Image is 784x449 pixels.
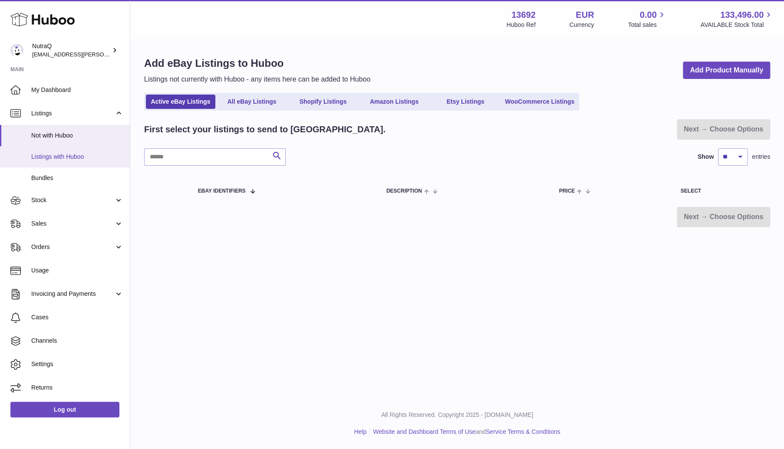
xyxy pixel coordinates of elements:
[198,188,246,194] span: eBay Identifiers
[217,95,287,109] a: All eBay Listings
[31,86,123,94] span: My Dashboard
[31,109,114,118] span: Listings
[502,95,577,109] a: WooCommerce Listings
[144,56,370,70] h1: Add eBay Listings to Huboo
[31,383,123,392] span: Returns
[10,44,23,57] img: odd.nordahl@nutraq.com
[31,266,123,275] span: Usage
[31,337,123,345] span: Channels
[507,21,536,29] div: Huboo Ref
[31,220,114,228] span: Sales
[144,124,385,135] h2: First select your listings to send to [GEOGRAPHIC_DATA].
[146,95,215,109] a: Active eBay Listings
[31,360,123,368] span: Settings
[137,411,777,419] p: All Rights Reserved. Copyright 2025 - [DOMAIN_NAME]
[31,243,114,251] span: Orders
[511,9,536,21] strong: 13692
[752,153,770,161] span: entries
[32,51,174,58] span: [EMAIL_ADDRESS][PERSON_NAME][DOMAIN_NAME]
[720,9,764,21] span: 133,496.00
[31,174,123,182] span: Bundles
[31,131,123,140] span: Not with Huboo
[486,428,560,435] a: Service Terms & Conditions
[32,42,110,59] div: NutraQ
[359,95,429,109] a: Amazon Listings
[576,9,594,21] strong: EUR
[628,9,666,29] a: 0.00 Total sales
[683,62,770,79] a: Add Product Manually
[373,428,475,435] a: Website and Dashboard Terms of Use
[431,95,500,109] a: Etsy Listings
[628,21,666,29] span: Total sales
[144,75,370,84] p: Listings not currently with Huboo - any items here can be added to Huboo
[640,9,657,21] span: 0.00
[698,153,714,161] label: Show
[570,21,594,29] div: Currency
[288,95,358,109] a: Shopify Listings
[31,153,123,161] span: Listings with Huboo
[700,21,774,29] span: AVAILABLE Stock Total
[559,188,575,194] span: Price
[31,313,123,321] span: Cases
[386,188,422,194] span: Description
[10,402,119,417] a: Log out
[354,428,367,435] a: Help
[31,290,114,298] span: Invoicing and Payments
[31,196,114,204] span: Stock
[370,428,560,436] li: and
[700,9,774,29] a: 133,496.00 AVAILABLE Stock Total
[681,188,762,194] div: Select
